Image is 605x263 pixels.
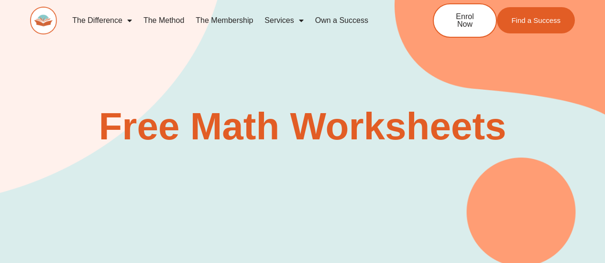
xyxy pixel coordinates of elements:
span: Enrol Now [448,13,482,28]
nav: Menu [66,10,401,32]
a: Services [259,10,309,32]
a: Own a Success [309,10,374,32]
a: Find a Success [497,7,575,33]
h2: Free Math Worksheets [30,107,575,146]
a: The Method [138,10,190,32]
a: The Membership [190,10,259,32]
span: Find a Success [511,17,561,24]
a: Enrol Now [433,3,497,38]
a: The Difference [66,10,138,32]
